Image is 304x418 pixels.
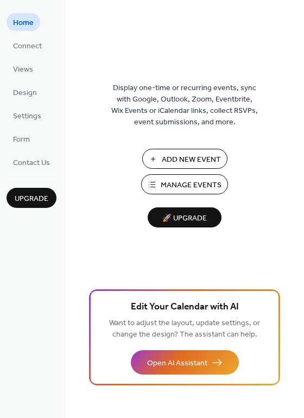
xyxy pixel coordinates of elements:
[15,193,48,205] span: Upgrade
[131,350,239,375] button: Open AI Assistant
[7,130,36,148] a: Form
[109,316,260,342] span: Want to adjust the layout, update settings, or change the design? The assistant can help.
[13,157,50,169] span: Contact Us
[13,17,34,29] span: Home
[13,111,41,122] span: Settings
[142,149,227,169] button: Add New Event
[162,154,221,166] span: Add New Event
[131,300,239,315] span: Edit Your Calendar with AI
[7,106,48,124] a: Settings
[7,83,43,101] a: Design
[7,60,40,78] a: Views
[7,36,48,54] a: Connect
[13,64,33,75] span: Views
[7,153,56,171] a: Contact Us
[13,134,30,145] span: Form
[7,188,56,208] button: Upgrade
[148,207,221,227] button: 🚀 Upgrade
[111,83,258,128] span: Display one-time or recurring events, sync with Google, Outlook, Zoom, Eventbrite, Wix Events or ...
[13,41,42,52] span: Connect
[154,211,215,226] span: 🚀 Upgrade
[147,358,207,369] span: Open AI Assistant
[161,180,221,191] span: Manage Events
[13,87,37,99] span: Design
[141,174,228,194] button: Manage Events
[7,13,40,31] a: Home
